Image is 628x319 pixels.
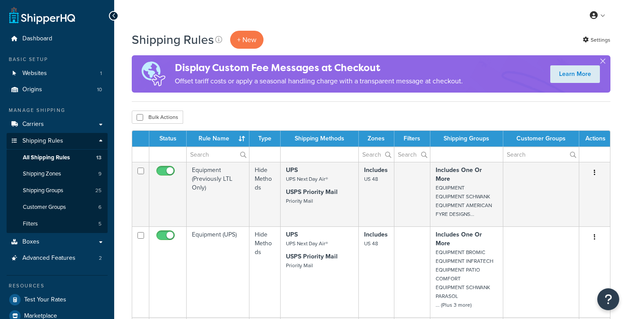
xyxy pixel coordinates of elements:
a: Advanced Features 2 [7,250,108,266]
li: Origins [7,82,108,98]
input: Search [359,147,394,162]
th: Type [249,131,281,147]
strong: Includes One Or More [436,165,482,183]
li: Filters [7,216,108,232]
input: Search [503,147,579,162]
a: Websites 1 [7,65,108,82]
strong: UPS [286,165,298,175]
span: All Shipping Rules [23,154,70,161]
p: + New [230,31,263,49]
button: Bulk Actions [132,111,183,124]
strong: USPS Priority Mail [286,252,338,261]
a: Shipping Rules [7,133,108,149]
li: Shipping Groups [7,183,108,199]
span: 6 [98,204,101,211]
a: Filters 5 [7,216,108,232]
span: Websites [22,70,47,77]
small: Priority Mail [286,197,313,205]
th: Actions [579,131,610,147]
span: 9 [98,170,101,178]
input: Search [394,147,430,162]
a: ShipperHQ Home [9,7,75,24]
th: Zones [359,131,395,147]
strong: Includes One Or More [436,230,482,248]
div: Manage Shipping [7,107,108,114]
small: EQUIPMENT BROMIC EQUIPMENT INFRATECH EQUIPMENT PATIO COMFORT EQUIPMENT SCHWANK PARASOL ... (Plus ... [436,248,493,309]
a: Customer Groups 6 [7,199,108,215]
span: Carriers [22,121,44,128]
li: All Shipping Rules [7,150,108,166]
span: Shipping Rules [22,137,63,145]
span: Origins [22,86,42,93]
a: Settings [583,34,610,46]
small: Priority Mail [286,262,313,269]
span: 5 [98,220,101,228]
span: Test Your Rates [24,296,66,304]
strong: Includes [364,165,388,175]
a: Shipping Groups 25 [7,183,108,199]
td: Equipment (UPS) [187,226,249,317]
a: All Shipping Rules 13 [7,150,108,166]
th: Customer Groups [503,131,579,147]
span: 2 [99,254,102,262]
span: Filters [23,220,38,228]
td: Hide Methods [249,162,281,226]
strong: USPS Priority Mail [286,187,338,197]
small: UPS Next Day Air® [286,175,328,183]
a: Origins 10 [7,82,108,98]
button: Open Resource Center [597,288,619,310]
li: Shipping Rules [7,133,108,233]
th: Shipping Groups [430,131,503,147]
strong: UPS [286,230,298,239]
h1: Shipping Rules [132,31,214,48]
li: Customer Groups [7,199,108,215]
span: Advanced Features [22,254,76,262]
li: Shipping Zones [7,166,108,182]
span: Boxes [22,238,40,246]
th: Shipping Methods [281,131,359,147]
th: Filters [394,131,430,147]
p: Offset tariff costs or apply a seasonal handling charge with a transparent message at checkout. [175,75,463,87]
a: Learn More [550,65,600,83]
span: 1 [100,70,102,77]
span: 10 [97,86,102,93]
h4: Display Custom Fee Messages at Checkout [175,61,463,75]
a: Dashboard [7,31,108,47]
a: Shipping Zones 9 [7,166,108,182]
span: 25 [95,187,101,194]
div: Basic Setup [7,56,108,63]
span: Shipping Groups [23,187,63,194]
td: Equipment (Previously LTL Only) [187,162,249,226]
a: Test Your Rates [7,292,108,308]
th: Status [149,131,187,147]
li: Advanced Features [7,250,108,266]
th: Rule Name : activate to sort column ascending [187,131,249,147]
input: Search [187,147,249,162]
small: UPS Next Day Air® [286,240,328,247]
li: Websites [7,65,108,82]
td: Hide Methods [249,226,281,317]
span: Shipping Zones [23,170,61,178]
small: US 48 [364,175,378,183]
small: US 48 [364,240,378,247]
span: 13 [96,154,101,161]
span: Customer Groups [23,204,66,211]
small: EQUIPMENT EQUIPMENT SCHWANK EQUIPMENT AMERICAN FYRE DESIGNS... [436,184,492,218]
div: Resources [7,282,108,290]
a: Boxes [7,234,108,250]
a: Carriers [7,116,108,133]
span: Dashboard [22,35,52,43]
strong: Includes [364,230,388,239]
img: duties-banner-06bc72dcb5fe05cb3f9472aba00be2ae8eb53ab6f0d8bb03d382ba314ac3c341.png [132,55,175,93]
